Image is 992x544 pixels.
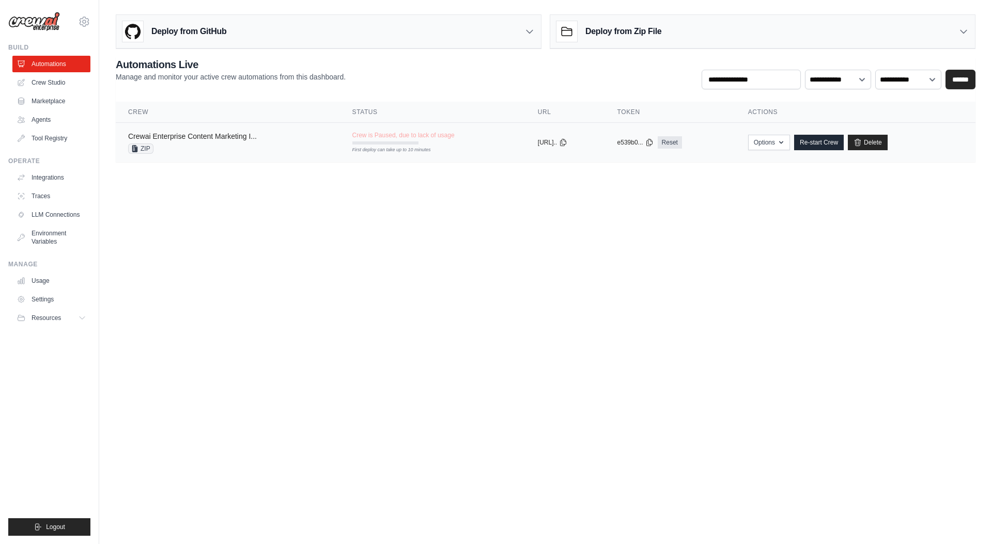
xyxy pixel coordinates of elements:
[12,56,90,72] a: Automations
[340,102,525,123] th: Status
[848,135,888,150] a: Delete
[12,206,90,223] a: LLM Connections
[151,25,226,38] h3: Deploy from GitHub
[617,138,654,147] button: e539b0...
[12,130,90,147] a: Tool Registry
[128,143,153,154] span: ZIP
[352,147,419,154] div: First deploy can take up to 10 minutes
[12,273,90,289] a: Usage
[352,131,455,139] span: Crew is Paused, due to lack of usage
[128,132,257,140] a: Crewai Enterprise Content Marketing I...
[116,57,346,72] h2: Automations Live
[12,169,90,186] a: Integrations
[8,260,90,268] div: Manage
[12,188,90,204] a: Traces
[8,157,90,165] div: Operate
[940,494,992,544] iframe: Chat Widget
[12,111,90,128] a: Agents
[8,43,90,52] div: Build
[12,93,90,109] a: Marketplace
[32,314,61,322] span: Resources
[116,102,340,123] th: Crew
[525,102,605,123] th: URL
[8,12,60,31] img: Logo
[46,523,65,531] span: Logout
[736,102,975,123] th: Actions
[8,518,90,536] button: Logout
[122,21,143,42] img: GitHub Logo
[116,72,346,82] p: Manage and monitor your active crew automations from this dashboard.
[658,136,682,149] a: Reset
[12,291,90,308] a: Settings
[794,135,844,150] a: Re-start Crew
[12,225,90,250] a: Environment Variables
[12,310,90,326] button: Resources
[605,102,736,123] th: Token
[12,74,90,91] a: Crew Studio
[748,135,790,150] button: Options
[585,25,661,38] h3: Deploy from Zip File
